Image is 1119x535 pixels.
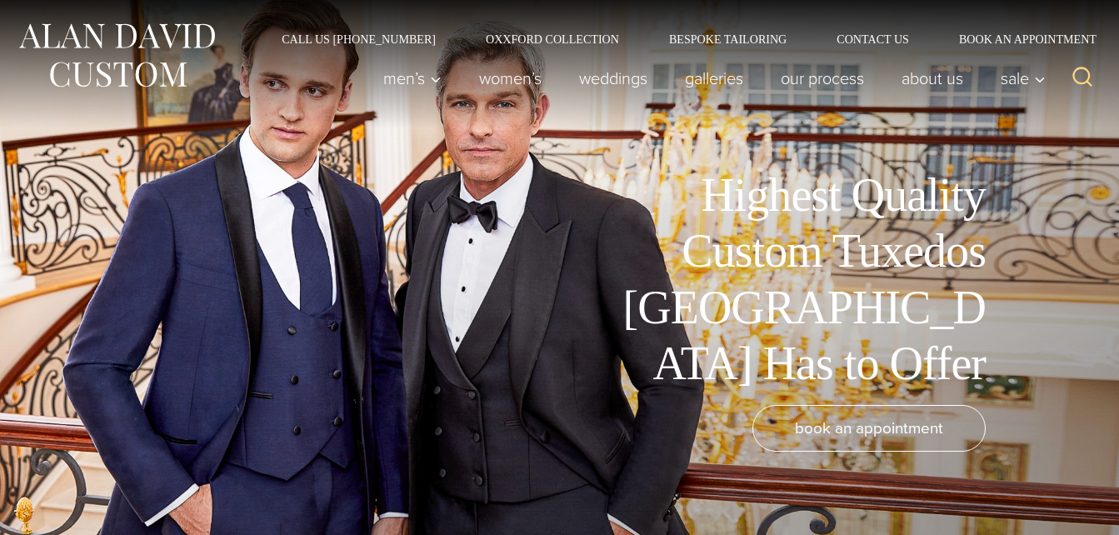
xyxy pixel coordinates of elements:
[667,62,762,95] a: Galleries
[17,18,217,92] img: Alan David Custom
[611,167,986,392] h1: Highest Quality Custom Tuxedos [GEOGRAPHIC_DATA] Has to Offer
[561,62,667,95] a: weddings
[795,416,943,440] span: book an appointment
[257,33,461,45] a: Call Us [PHONE_NUMBER]
[1062,58,1102,98] button: View Search Form
[461,62,561,95] a: Women’s
[257,33,1102,45] nav: Secondary Navigation
[812,33,934,45] a: Contact Us
[752,405,986,452] a: book an appointment
[644,33,812,45] a: Bespoke Tailoring
[461,33,644,45] a: Oxxford Collection
[365,62,1055,95] nav: Primary Navigation
[883,62,982,95] a: About Us
[762,62,883,95] a: Our Process
[1001,70,1046,87] span: Sale
[934,33,1102,45] a: Book an Appointment
[383,70,442,87] span: Men’s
